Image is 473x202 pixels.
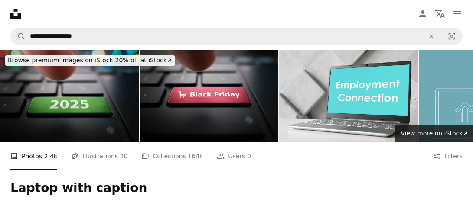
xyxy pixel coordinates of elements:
button: Clear [422,28,441,45]
span: 20% off at iStock ↗ [8,57,172,64]
img: Employment connection is shown on the business photo using the text [279,50,418,142]
button: Filters [433,142,463,170]
span: View more on iStock ↗ [401,130,468,137]
span: Browse premium images on iStock | [8,57,115,64]
a: Illustrations 20 [71,142,127,170]
h1: Laptop with caption [10,180,463,196]
button: Search Unsplash [11,28,26,45]
span: 20 [120,151,128,161]
span: 0 [247,151,251,161]
a: Collections 164k [141,142,203,170]
a: Log in / Sign up [414,5,431,22]
span: 164k [188,151,203,161]
img: Black friday text and shopping cart on keyboard. Black friday concept. black button on the keyboa... [140,50,278,142]
button: Language [431,5,449,22]
a: View more on iStock↗ [395,125,473,142]
button: Menu [449,5,466,22]
button: Visual search [441,28,462,45]
a: Users 0 [217,142,251,170]
a: Home — Unsplash [10,9,21,19]
form: Find visuals sitewide [10,28,463,45]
